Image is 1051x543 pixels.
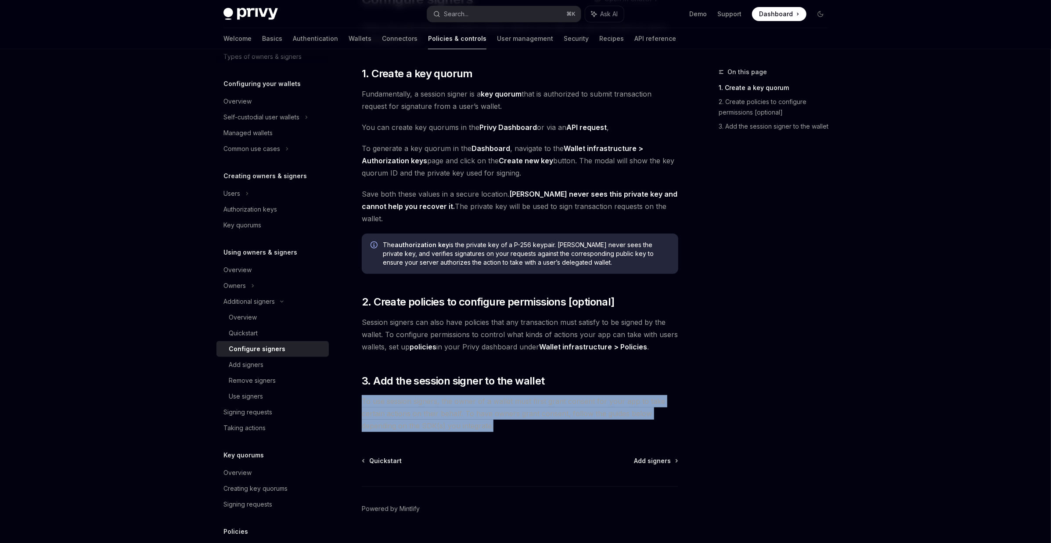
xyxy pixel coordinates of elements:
[362,121,678,133] span: You can create key quorums in the or via an ,
[362,67,473,81] span: 1. Create a key quorum
[223,96,252,107] div: Overview
[223,128,273,138] div: Managed wallets
[223,483,288,494] div: Creating key quorums
[759,10,793,18] span: Dashboard
[539,342,647,351] strong: Wallet infrastructure > Policies
[223,265,252,275] div: Overview
[719,95,835,119] a: 2. Create policies to configure permissions [optional]
[223,171,307,181] h5: Creating owners & signers
[223,220,261,230] div: Key quorums
[349,28,371,49] a: Wallets
[216,481,329,496] a: Creating key quorums
[223,79,301,89] h5: Configuring your wallets
[223,247,297,258] h5: Using owners & signers
[223,144,280,154] div: Common use cases
[216,341,329,357] a: Configure signers
[223,8,278,20] img: dark logo
[472,144,510,153] a: Dashboard
[813,7,828,21] button: Toggle dark mode
[369,457,402,465] span: Quickstart
[410,342,436,352] a: policies
[727,67,767,77] span: On this page
[216,125,329,141] a: Managed wallets
[427,6,581,22] button: Search...⌘K
[229,328,258,338] div: Quickstart
[293,28,338,49] a: Authentication
[229,360,263,370] div: Add signers
[216,496,329,512] a: Signing requests
[216,217,329,233] a: Key quorums
[216,404,329,420] a: Signing requests
[216,373,329,388] a: Remove signers
[223,467,252,478] div: Overview
[229,344,285,354] div: Configure signers
[216,388,329,404] a: Use signers
[223,296,275,307] div: Additional signers
[395,241,449,248] strong: authorization key
[223,112,299,122] div: Self-custodial user wallets
[362,295,615,309] span: 2. Create policies to configure permissions [optional]
[428,28,486,49] a: Policies & controls
[362,142,678,179] span: To generate a key quorum in the , navigate to the page and click on the button. The modal will sh...
[262,28,282,49] a: Basics
[689,10,707,18] a: Demo
[599,28,624,49] a: Recipes
[223,188,240,199] div: Users
[382,28,418,49] a: Connectors
[499,156,553,165] strong: Create new key
[566,123,607,132] a: API request
[717,10,741,18] a: Support
[634,457,677,465] a: Add signers
[229,312,257,323] div: Overview
[634,28,676,49] a: API reference
[229,391,263,402] div: Use signers
[566,11,576,18] span: ⌘ K
[362,188,678,225] span: Save both these values in a secure location. The private key will be used to sign transaction req...
[216,465,329,481] a: Overview
[362,395,678,432] span: To use session signers, the owner of a wallet must first grant consent for your app to take certa...
[362,316,678,353] span: Session signers can also have policies that any transaction must satisfy to be signed by the wall...
[444,9,468,19] div: Search...
[600,10,618,18] span: Ask AI
[216,325,329,341] a: Quickstart
[719,119,835,133] a: 3. Add the session signer to the wallet
[752,7,806,21] a: Dashboard
[223,499,272,510] div: Signing requests
[216,357,329,373] a: Add signers
[223,450,264,460] h5: Key quorums
[634,457,671,465] span: Add signers
[371,241,379,250] svg: Info
[223,423,266,433] div: Taking actions
[216,309,329,325] a: Overview
[383,241,669,267] span: The is the private key of a P-256 keypair. [PERSON_NAME] never sees the private key, and verifies...
[362,374,545,388] span: 3. Add the session signer to the wallet
[229,375,276,386] div: Remove signers
[719,81,835,95] a: 1. Create a key quorum
[216,93,329,109] a: Overview
[216,420,329,436] a: Taking actions
[479,123,537,132] a: Privy Dashboard
[223,407,272,417] div: Signing requests
[481,90,522,99] a: key quorum
[216,262,329,278] a: Overview
[362,88,678,112] span: Fundamentally, a session signer is a that is authorized to submit transaction request for signatu...
[564,28,589,49] a: Security
[362,190,677,211] strong: [PERSON_NAME] never sees this private key and cannot help you recover it.
[223,526,248,537] h5: Policies
[363,457,402,465] a: Quickstart
[362,504,420,513] a: Powered by Mintlify
[216,201,329,217] a: Authorization keys
[223,204,277,215] div: Authorization keys
[497,28,553,49] a: User management
[223,280,246,291] div: Owners
[585,6,624,22] button: Ask AI
[223,28,252,49] a: Welcome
